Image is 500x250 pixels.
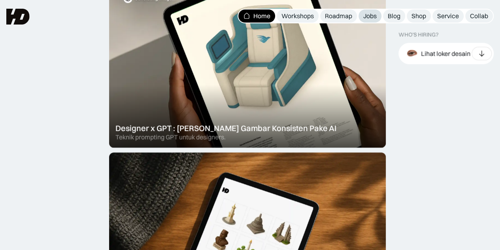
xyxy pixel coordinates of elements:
[277,9,319,23] a: Workshops
[238,9,275,23] a: Home
[432,9,464,23] a: Service
[388,12,400,20] div: Blog
[253,12,270,20] div: Home
[398,32,438,38] div: WHO’S HIRING?
[437,12,459,20] div: Service
[320,9,357,23] a: Roadmap
[363,12,377,20] div: Jobs
[383,9,405,23] a: Blog
[281,12,314,20] div: Workshops
[325,12,352,20] div: Roadmap
[358,9,381,23] a: Jobs
[465,9,493,23] a: Collab
[407,9,431,23] a: Shop
[421,49,470,58] div: Lihat loker desain
[411,12,426,20] div: Shop
[470,12,488,20] div: Collab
